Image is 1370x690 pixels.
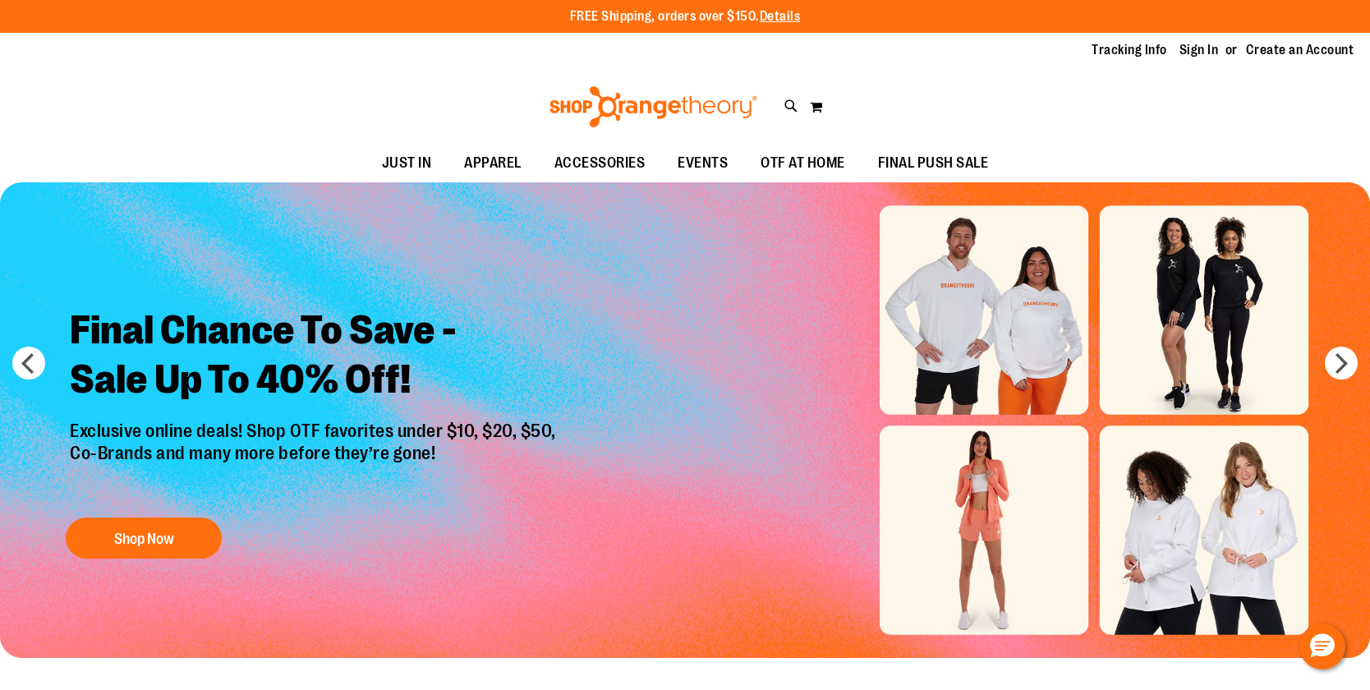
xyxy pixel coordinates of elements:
[1299,623,1345,669] button: Hello, have a question? Let’s chat.
[678,145,728,182] span: EVENTS
[365,145,448,182] a: JUST IN
[744,145,862,182] a: OTF AT HOME
[547,86,760,127] img: Shop Orangetheory
[1246,41,1354,59] a: Create an Account
[57,294,572,568] a: Final Chance To Save -Sale Up To 40% Off! Exclusive online deals! Shop OTF favorites under $10, $...
[1179,41,1219,59] a: Sign In
[57,421,572,502] p: Exclusive online deals! Shop OTF favorites under $10, $20, $50, Co-Brands and many more before th...
[57,294,572,421] h2: Final Chance To Save - Sale Up To 40% Off!
[661,145,744,182] a: EVENTS
[554,145,646,182] span: ACCESSORIES
[878,145,989,182] span: FINAL PUSH SALE
[448,145,538,182] a: APPAREL
[382,145,432,182] span: JUST IN
[66,517,222,559] button: Shop Now
[862,145,1005,182] a: FINAL PUSH SALE
[1325,347,1358,379] button: next
[1092,41,1167,59] a: Tracking Info
[538,145,662,182] a: ACCESSORIES
[464,145,522,182] span: APPAREL
[761,145,845,182] span: OTF AT HOME
[760,9,801,24] a: Details
[570,7,801,26] p: FREE Shipping, orders over $150.
[12,347,45,379] button: prev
